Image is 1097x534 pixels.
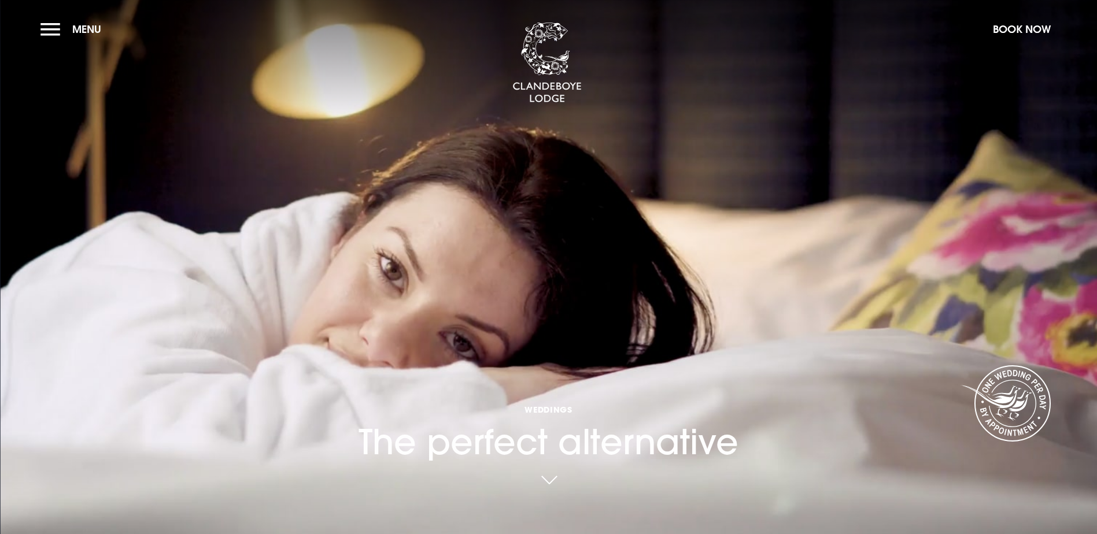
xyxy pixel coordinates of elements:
[987,17,1057,42] button: Book Now
[72,23,101,36] span: Menu
[512,23,582,103] img: Clandeboye Lodge
[359,338,738,462] h1: The perfect alternative
[359,404,738,415] span: Weddings
[40,17,107,42] button: Menu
